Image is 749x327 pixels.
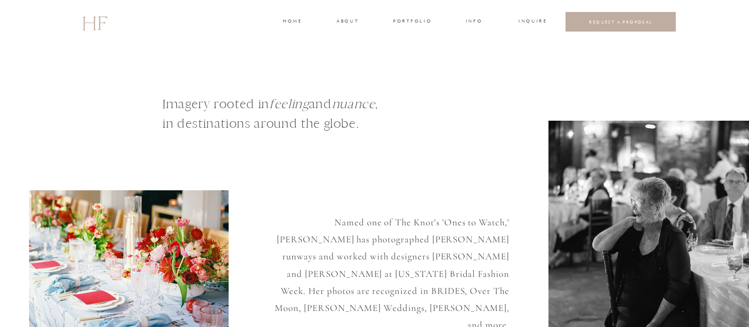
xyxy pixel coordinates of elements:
a: INQUIRE [518,18,545,27]
a: home [283,18,301,27]
a: INFO [465,18,483,27]
a: HF [82,8,107,37]
h1: Imagery rooted in and , in destinations around the globe. [162,94,433,147]
a: about [336,18,357,27]
i: nuance [332,96,376,112]
i: feeling [269,96,309,112]
a: portfolio [393,18,431,27]
p: Named one of The Knot's 'Ones to Watch,' [PERSON_NAME] has photographed [PERSON_NAME] runways and... [266,214,509,317]
a: REQUEST A PROPOSAL [574,19,668,25]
